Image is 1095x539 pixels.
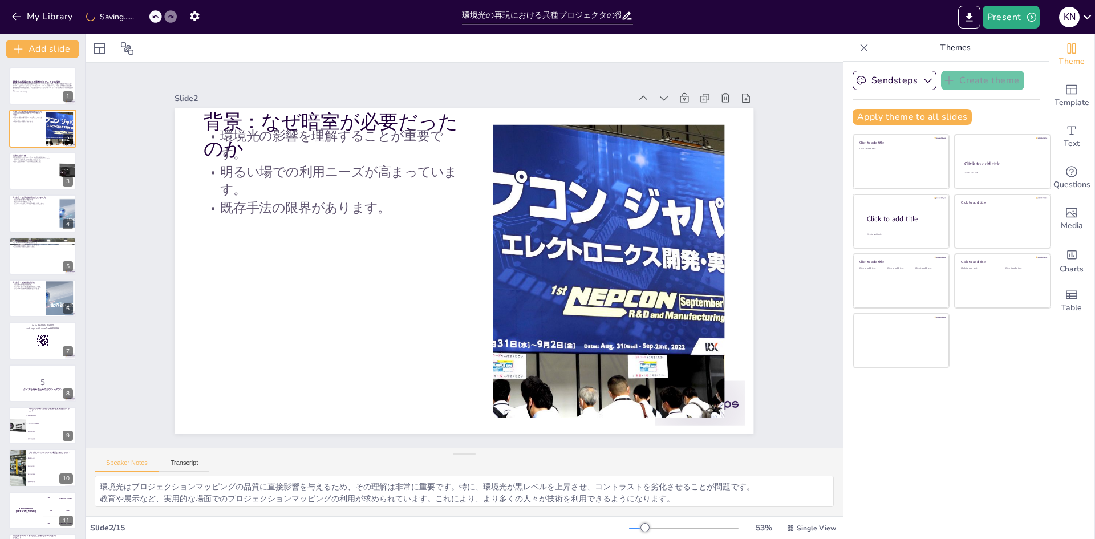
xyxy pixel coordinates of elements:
span: プロジェクタの種類 [28,423,76,424]
div: Jaap [66,510,69,512]
button: Speaker Notes [95,459,159,472]
div: Saving...... [86,11,134,22]
p: 方法①の測定：減衰係数の取得 [13,238,73,242]
span: Template [1055,96,1089,109]
span: Single View [797,524,836,533]
div: Click to add text [961,267,997,270]
p: 環境光の影響を理解することが重要です。 [204,127,464,163]
strong: [DOMAIN_NAME] [38,324,54,327]
div: Click to add text [1005,267,1041,270]
div: 8 [63,388,73,399]
div: 200 [43,504,76,517]
p: 反射色から黒オフセットを引きます。 [13,244,73,246]
span: Charts [1060,263,1084,275]
div: 6 [63,303,73,314]
p: 本研究は「部屋の照明を複数の異種プロジェクタで置き換え、明るい環境下でも高コントラストなプロジェクションマッピング（PM）を可能にする」試み。貢献は(1) 協調分散最適化で環境光を再現、(2) ... [13,83,73,91]
div: Slide 2 / 15 [90,522,629,533]
div: Add charts and graphs [1049,240,1094,281]
div: 4 [9,194,76,232]
div: 53 % [750,522,777,533]
div: 4 [63,219,73,229]
p: 異なる照明条件下での比較が重要です。 [13,161,56,163]
strong: 環境光の再現における異種プロジェクタの役割 [13,81,60,84]
textarea: 環境光はプロジェクションマッピングの品質に直接影響を与えるため、その理解は非常に重要です。特に、環境光が黒レベルを上昇させ、コントラストを劣化させることが問題です。 教育や展示など、実用的な場面... [95,476,834,507]
div: 8 [9,364,76,402]
div: 9 [9,407,76,444]
button: Export to PowerPoint [958,6,980,29]
button: Add slide [6,40,79,58]
div: Add images, graphics, shapes or video [1049,198,1094,240]
span: Media [1061,220,1083,232]
div: Get real-time input from your audience [1049,157,1094,198]
div: 7 [63,346,73,356]
span: Theme [1058,55,1085,68]
div: Click to add text [887,267,913,270]
div: 2 [63,134,73,144]
p: and login with code [13,327,73,330]
div: 3 [63,176,73,187]
p: [PERSON_NAME]画像を投影します。 [13,241,73,244]
div: Click to add text [859,267,885,270]
button: Apply theme to all slides [853,109,972,125]
strong: クイズを始めるためのカウントダウン [23,388,63,391]
span: 影の柔らかさ [28,457,76,459]
div: 1 [63,91,73,102]
p: 方法②：副作用と対策 [13,281,43,285]
span: 眩しさの低減 [28,473,76,475]
div: Click to add title [961,200,1043,204]
button: Create theme [941,71,1024,90]
span: Text [1064,137,1080,150]
p: テクスチャ側で暗部補償を行います。 [13,288,43,290]
p: Generated with [URL] [13,91,73,94]
p: 明るい場での利用ニーズが高まっています。 [204,163,464,199]
span: Table [1061,302,1082,314]
div: Add ready made slides [1049,75,1094,116]
p: 実投影面の区画化を行います。 [13,245,73,248]
div: 6 [9,279,76,317]
p: 周辺面の照明が問題です。 [13,283,43,286]
p: ピクセルをオフにする対策があります。 [13,286,43,288]
div: 5 [9,237,76,275]
div: Click to add body [867,233,939,236]
p: Go to [13,324,73,327]
p: Themes [873,34,1037,62]
p: 明るい場での利用ニーズが高まっています。 [13,116,43,120]
p: 提案手法によるコントラスト改善が確認されました。 [13,156,56,159]
div: 10 [59,473,73,484]
span: Questions [1053,179,1090,191]
p: 方法①：協調分散最適化の考え方 [13,196,56,200]
button: My Library [9,7,78,26]
div: Click to add title [961,260,1043,264]
div: Slide 2 [175,93,630,104]
div: Click to add text [915,267,941,270]
p: 環境光の影響を理解することが重要です。 [13,112,43,116]
div: 1 [9,67,76,105]
div: Add text boxes [1049,116,1094,157]
p: RMSコントラストの比較を行いました。 [13,159,56,161]
div: 11 [59,516,73,526]
button: Transcript [159,459,210,472]
span: Position [120,42,134,55]
div: 7 [9,322,76,359]
div: Click to add title [859,140,941,145]
div: Click to add text [859,148,941,151]
p: 各プロジェクタノードが勾配を計算します。 [13,203,56,205]
h4: The winner is [PERSON_NAME] [9,508,43,513]
div: 300 [43,517,76,529]
div: 3 [9,152,76,190]
p: 大口径プロジェクタの利点は何ですか？ [29,451,73,454]
div: 5 [63,261,73,271]
p: 協調分散最適化が重要です。 [13,199,56,201]
div: Change the overall theme [1049,34,1094,75]
div: 11 [9,492,76,529]
p: 背景：なぜ暗室が必要だったのか [204,108,464,163]
div: Click to add title [964,160,1040,167]
div: Click to add text [964,172,1040,175]
p: 5 [13,376,73,388]
p: 既存手法の限界があります。 [13,120,43,123]
button: Sendsteps [853,71,936,90]
span: 明るさの向上 [28,465,76,467]
div: 10 [9,449,76,487]
span: 照明の色温度 [28,438,76,440]
div: Click to add title [859,260,941,264]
